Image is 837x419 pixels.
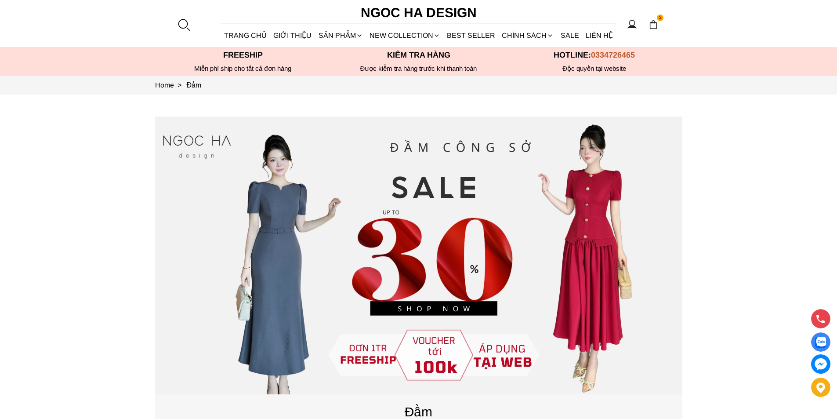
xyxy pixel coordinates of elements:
a: SALE [557,24,582,47]
div: Chính sách [499,24,557,47]
a: BEST SELLER [444,24,499,47]
span: > [174,81,185,89]
span: 0334726465 [591,51,635,59]
a: NEW COLLECTION [366,24,443,47]
p: Được kiểm tra hàng trước khi thanh toán [331,65,507,73]
a: Link to Home [155,81,187,89]
p: Hotline: [507,51,682,60]
img: Display image [815,337,826,348]
p: Freeship [155,51,331,60]
a: messenger [811,354,830,374]
div: Miễn phí ship cho tất cả đơn hàng [155,65,331,73]
a: Link to Đầm [187,81,202,89]
div: SẢN PHẨM [315,24,366,47]
font: Kiểm tra hàng [387,51,450,59]
a: Display image [811,332,830,352]
img: img-CART-ICON-ksit0nf1 [649,20,658,29]
a: Ngoc Ha Design [353,2,485,23]
a: LIÊN HỆ [582,24,616,47]
h6: Độc quyền tại website [507,65,682,73]
span: 2 [657,15,664,22]
a: TRANG CHỦ [221,24,270,47]
a: GIỚI THIỆU [270,24,315,47]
